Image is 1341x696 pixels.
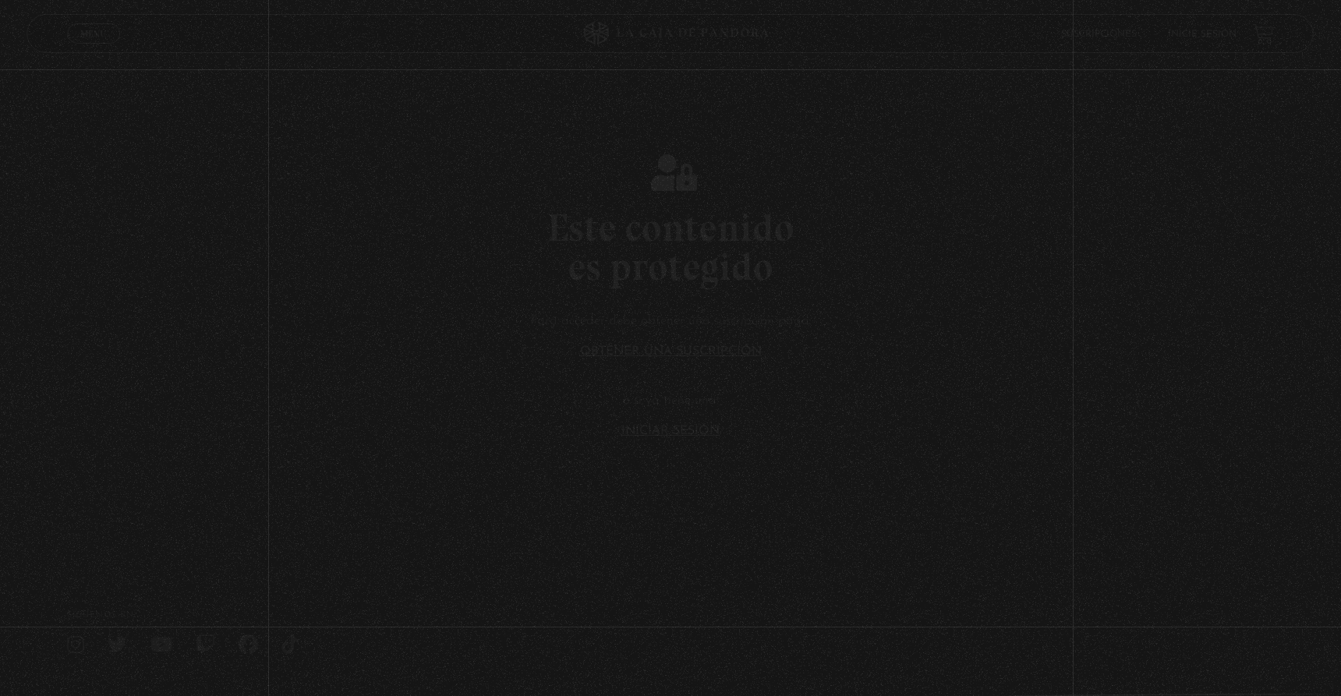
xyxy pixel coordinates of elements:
a: Iniciar Sesión [621,425,720,437]
a: Obtener una suscripción [580,345,762,358]
a: View your shopping cart [1253,23,1274,44]
span: Menu [81,29,107,38]
h4: SÍguenos en: [67,611,1274,620]
a: Suscripciones [1062,30,1138,39]
a: Inicie sesión [1169,30,1237,39]
span: Cerrar [76,42,112,53]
